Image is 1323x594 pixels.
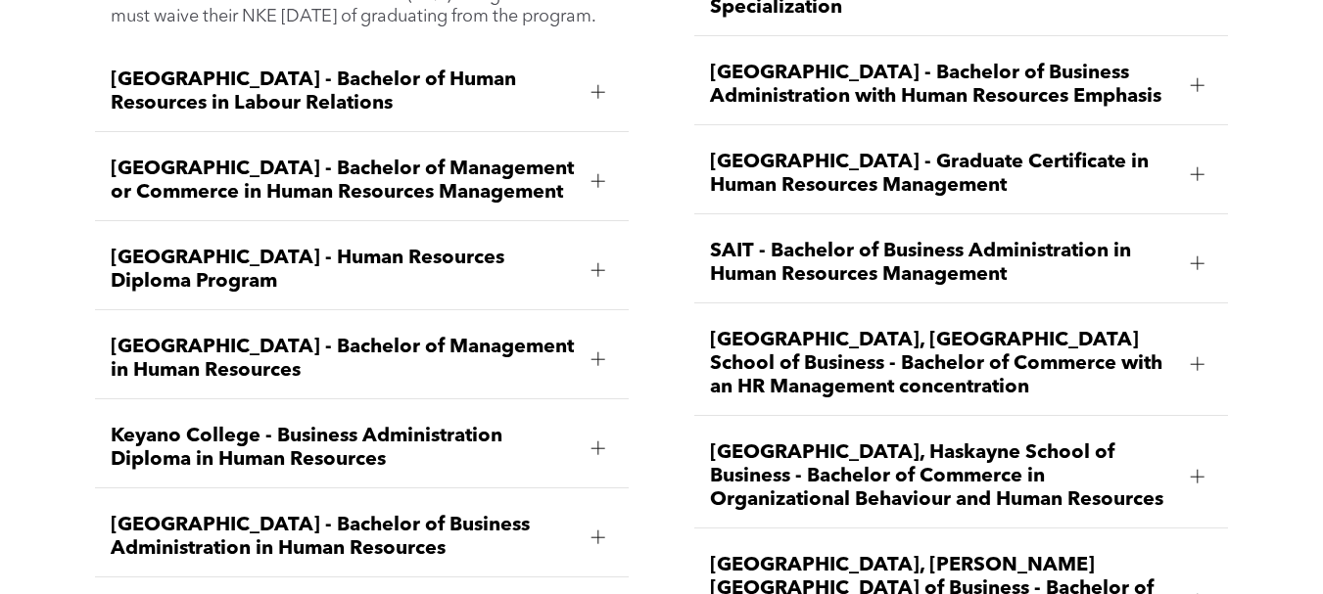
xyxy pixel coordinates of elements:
span: [GEOGRAPHIC_DATA] - Bachelor of Business Administration in Human Resources [111,514,576,561]
span: SAIT - Bachelor of Business Administration in Human Resources Management [710,240,1175,287]
span: [GEOGRAPHIC_DATA] - Human Resources Diploma Program [111,247,576,294]
span: Keyano College - Business Administration Diploma in Human Resources [111,425,576,472]
span: [GEOGRAPHIC_DATA] - Bachelor of Management or Commerce in Human Resources Management [111,158,576,205]
span: [GEOGRAPHIC_DATA] - Bachelor of Human Resources in Labour Relations [111,69,576,115]
span: [GEOGRAPHIC_DATA] - Bachelor of Business Administration with Human Resources Emphasis [710,62,1175,109]
span: [GEOGRAPHIC_DATA], [GEOGRAPHIC_DATA] School of Business - Bachelor of Commerce with an HR Managem... [710,329,1175,399]
span: [GEOGRAPHIC_DATA], Haskayne School of Business - Bachelor of Commerce in Organizational Behaviour... [710,441,1175,512]
span: [GEOGRAPHIC_DATA] - Bachelor of Management in Human Resources [111,336,576,383]
span: [GEOGRAPHIC_DATA] - Graduate Certificate in Human Resources Management [710,151,1175,198]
